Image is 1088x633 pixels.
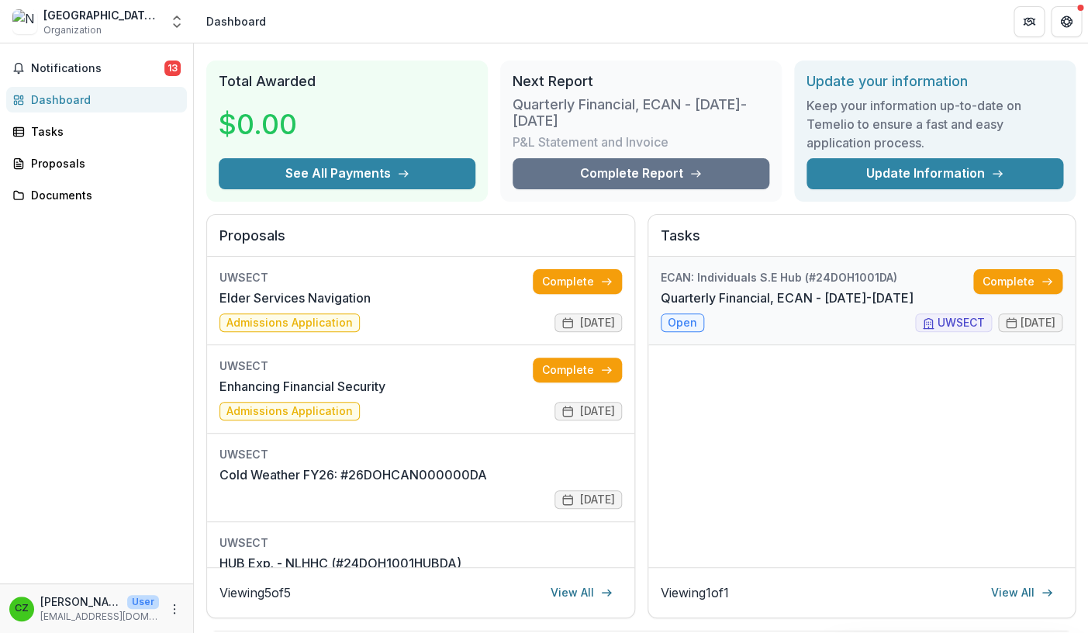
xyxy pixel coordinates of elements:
[40,593,121,610] p: [PERSON_NAME]
[807,96,1063,152] h3: Keep your information up-to-date on Temelio to ensure a fast and easy application process.
[127,595,159,609] p: User
[6,56,187,81] button: Notifications13
[31,155,174,171] div: Proposals
[166,6,188,37] button: Open entity switcher
[219,289,371,307] a: Elder Services Navigation
[40,610,159,624] p: [EMAIL_ADDRESS][DOMAIN_NAME]
[513,133,668,151] p: P&L Statement and Invoice
[164,61,181,76] span: 13
[31,123,174,140] div: Tasks
[807,73,1063,90] h2: Update your information
[206,13,266,29] div: Dashboard
[219,227,622,257] h2: Proposals
[513,96,769,130] h3: Quarterly Financial, ECAN - [DATE]-[DATE]
[6,182,187,208] a: Documents
[541,580,622,605] a: View All
[219,583,291,602] p: Viewing 5 of 5
[219,103,335,145] h3: $0.00
[200,10,272,33] nav: breadcrumb
[513,73,769,90] h2: Next Report
[219,554,461,572] a: HUB Exp. - NLHHC (#24DOH1001HUBDA)
[219,158,475,189] button: See All Payments
[982,580,1062,605] a: View All
[165,600,184,618] button: More
[1014,6,1045,37] button: Partners
[6,119,187,144] a: Tasks
[43,7,160,23] div: [GEOGRAPHIC_DATA] Homeless Hospitality Center
[6,150,187,176] a: Proposals
[12,9,37,34] img: New London Homeless Hospitality Center
[533,269,622,294] a: Complete
[15,604,29,614] div: Cathy Zall
[31,187,174,203] div: Documents
[661,289,914,307] a: Quarterly Financial, ECAN - [DATE]-[DATE]
[31,92,174,108] div: Dashboard
[807,158,1063,189] a: Update Information
[661,583,729,602] p: Viewing 1 of 1
[513,158,769,189] a: Complete Report
[219,377,385,396] a: Enhancing Financial Security
[973,269,1062,294] a: Complete
[1051,6,1082,37] button: Get Help
[533,358,622,382] a: Complete
[31,62,164,75] span: Notifications
[661,227,1063,257] h2: Tasks
[219,73,475,90] h2: Total Awarded
[43,23,102,37] span: Organization
[6,87,187,112] a: Dashboard
[219,465,487,484] a: Cold Weather FY26: #26DOHCAN000000DA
